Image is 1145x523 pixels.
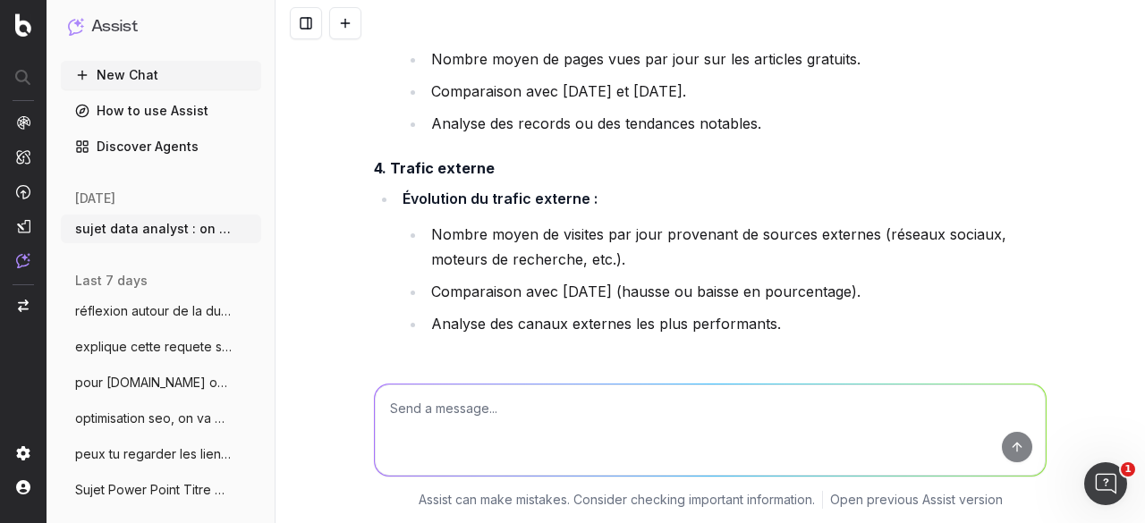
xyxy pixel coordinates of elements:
[1121,462,1135,477] span: 1
[15,13,31,37] img: Botify logo
[419,491,815,509] p: Assist can make mistakes. Consider checking important information.
[16,184,30,199] img: Activation
[91,14,138,39] h1: Assist
[16,115,30,130] img: Analytics
[16,253,30,268] img: Assist
[75,220,233,238] span: sujet data analyst : on va faire un rap
[426,311,1047,336] li: Analyse des canaux externes les plus performants.
[75,445,233,463] span: peux tu regarder les liens entrants, sor
[1084,462,1127,505] iframe: Intercom live chat
[426,79,1047,104] li: Comparaison avec [DATE] et [DATE].
[75,272,148,290] span: last 7 days
[75,338,233,356] span: explique cette requete sql : with bloc_
[75,190,115,207] span: [DATE]
[61,333,261,361] button: explique cette requete sql : with bloc_
[61,476,261,504] button: Sujet Power Point Titre Discover Aide-mo
[75,374,233,392] span: pour [DOMAIN_NAME] on va parler de données
[16,446,30,460] img: Setting
[426,222,1047,272] li: Nombre moyen de visites par jour provenant de sources externes (réseaux sociaux, moteurs de reche...
[61,132,261,161] a: Discover Agents
[374,359,440,377] strong: 5. Vidéos
[16,149,30,164] img: Intelligence
[61,97,261,125] a: How to use Assist
[68,18,84,35] img: Assist
[403,190,598,207] strong: Évolution du trafic externe :
[61,61,261,89] button: New Chat
[61,368,261,397] button: pour [DOMAIN_NAME] on va parler de données
[61,404,261,433] button: optimisation seo, on va mettre des métad
[75,409,233,427] span: optimisation seo, on va mettre des métad
[830,491,1003,509] a: Open previous Assist version
[61,297,261,325] button: réflexion autour de la durée de durée de
[18,299,29,312] img: Switch project
[426,279,1047,304] li: Comparaison avec [DATE] (hausse ou baisse en pourcentage).
[75,481,233,499] span: Sujet Power Point Titre Discover Aide-mo
[16,480,30,494] img: My account
[374,159,495,177] strong: 4. Trafic externe
[68,14,254,39] button: Assist
[426,46,1047,72] li: Nombre moyen de pages vues par jour sur les articles gratuits.
[16,219,30,233] img: Studio
[61,440,261,468] button: peux tu regarder les liens entrants, sor
[75,302,233,320] span: réflexion autour de la durée de durée de
[426,111,1047,136] li: Analyse des records ou des tendances notables.
[61,215,261,243] button: sujet data analyst : on va faire un rap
